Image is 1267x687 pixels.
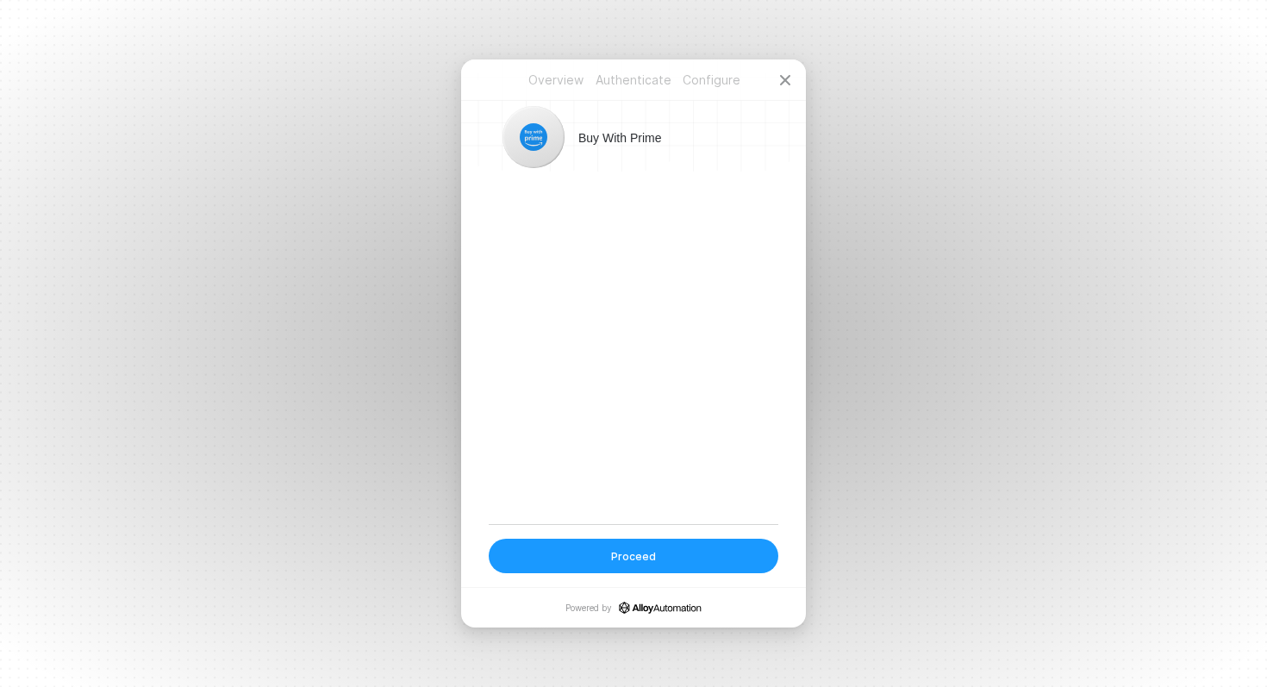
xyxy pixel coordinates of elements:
[578,129,661,147] h1: Buy With Prime
[520,123,547,151] img: icon
[517,72,595,89] p: Overview
[595,72,672,89] p: Authenticate
[619,602,702,614] a: icon-success
[778,73,792,87] span: icon-close
[611,549,656,564] div: Proceed
[565,602,702,614] p: Powered by
[489,539,778,573] button: Proceed
[672,72,750,89] p: Configure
